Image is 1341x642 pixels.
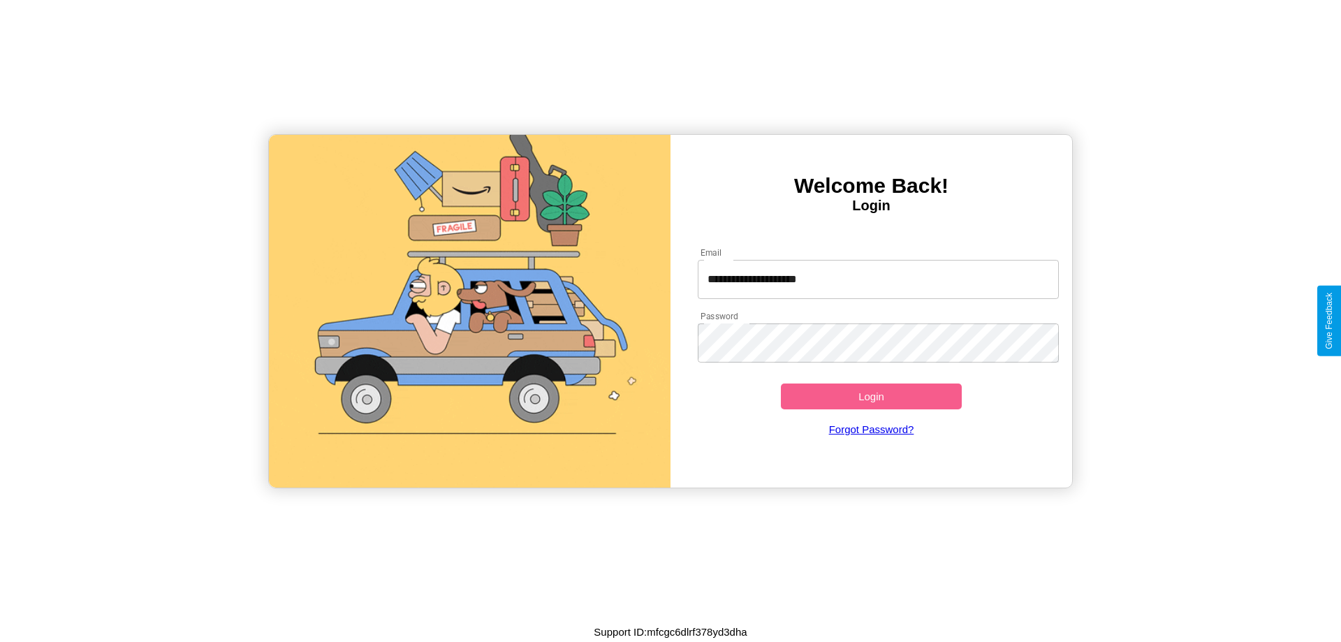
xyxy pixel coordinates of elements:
h3: Welcome Back! [670,174,1072,198]
p: Support ID: mfcgc6dlrf378yd3dha [594,622,747,641]
button: Login [781,384,962,409]
label: Password [701,310,738,322]
img: gif [269,135,670,488]
h4: Login [670,198,1072,214]
label: Email [701,247,722,258]
a: Forgot Password? [691,409,1053,449]
div: Give Feedback [1324,293,1334,349]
